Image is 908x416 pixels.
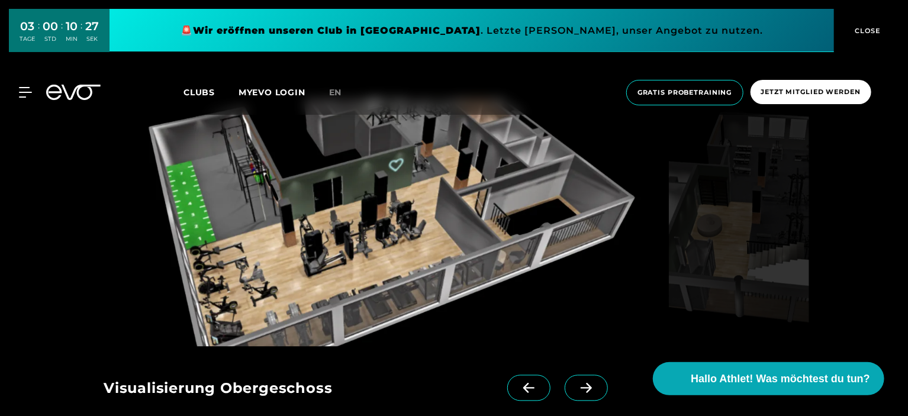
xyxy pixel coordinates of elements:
[81,19,82,50] div: :
[20,18,35,35] div: 03
[43,35,58,43] div: STD
[20,35,35,43] div: TAGE
[834,9,899,52] button: CLOSE
[66,35,78,43] div: MIN
[43,18,58,35] div: 00
[38,19,40,50] div: :
[329,87,342,98] span: en
[85,35,99,43] div: SEK
[66,18,78,35] div: 10
[329,86,356,99] a: en
[61,19,63,50] div: :
[852,25,881,36] span: CLOSE
[747,80,875,105] a: Jetzt Mitglied werden
[183,87,215,98] span: Clubs
[669,99,809,347] img: evofitness
[239,87,305,98] a: MYEVO LOGIN
[761,87,861,97] span: Jetzt Mitglied werden
[637,88,732,98] span: Gratis Probetraining
[691,371,870,387] span: Hallo Athlet! Was möchtest du tun?
[85,18,99,35] div: 27
[104,99,664,347] img: evofitness
[653,362,884,395] button: Hallo Athlet! Was möchtest du tun?
[183,86,239,98] a: Clubs
[623,80,747,105] a: Gratis Probetraining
